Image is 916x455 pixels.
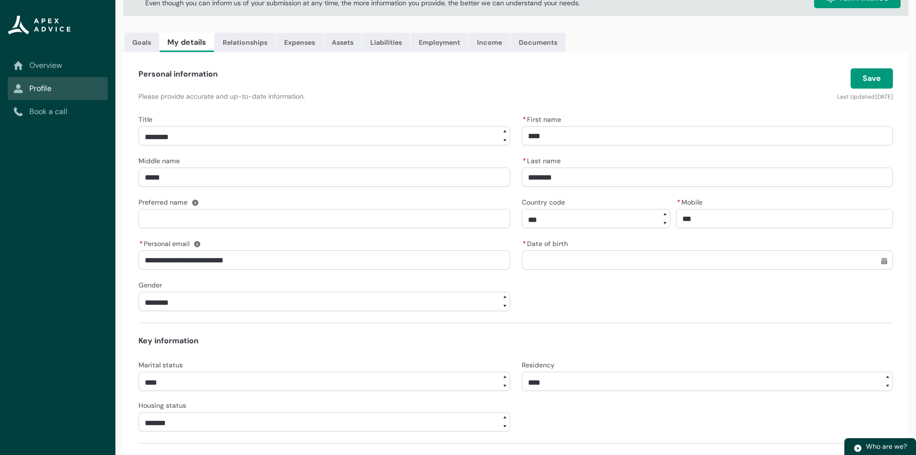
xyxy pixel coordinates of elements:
button: Save [851,68,893,89]
a: Relationships [214,33,276,52]
a: Overview [13,60,102,71]
span: Who are we? [866,442,907,451]
label: Preferred name [138,195,191,207]
a: Book a call [13,106,102,117]
lightning-formatted-text: Last Updated: [837,93,876,101]
label: Last name [522,154,565,166]
a: Assets [324,33,362,52]
p: Please provide accurate and up-to-date information. [138,91,638,101]
a: My details [160,33,214,52]
img: Apex Advice Group [8,15,71,35]
abbr: required [677,198,680,207]
nav: Sub page [8,54,108,123]
lightning-formatted-date-time: [DATE] [876,93,893,101]
span: Housing status [138,401,186,410]
label: Personal email [138,237,193,248]
abbr: required [523,156,526,165]
span: Gender [138,281,162,289]
label: First name [522,113,565,124]
abbr: required [523,115,526,124]
label: Middle name [138,154,184,166]
label: Mobile [676,195,706,207]
span: Title [138,115,152,124]
img: play.svg [853,444,862,453]
span: Residency [522,361,554,369]
a: Employment [411,33,468,52]
a: Goals [125,33,159,52]
h4: Personal information [138,68,218,80]
a: Profile [13,83,102,94]
label: Date of birth [522,237,572,248]
span: Marital status [138,361,183,369]
a: Income [469,33,510,52]
a: Liabilities [362,33,410,52]
a: Expenses [276,33,323,52]
h4: Key information [138,335,893,347]
abbr: required [523,239,526,248]
abbr: required [139,239,143,248]
span: Country code [522,198,565,207]
a: Documents [511,33,565,52]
